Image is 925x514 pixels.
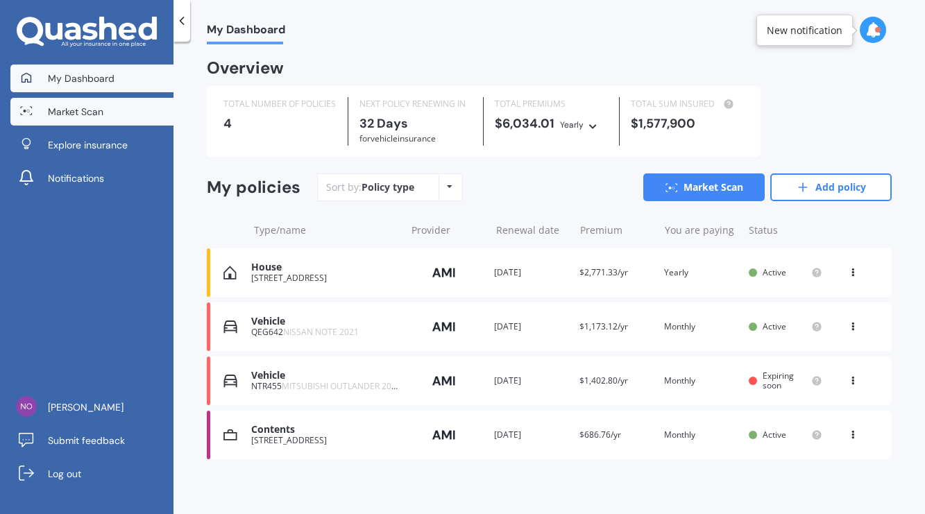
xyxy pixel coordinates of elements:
img: Vehicle [223,320,237,334]
a: Market Scan [10,98,173,126]
span: Log out [48,467,81,481]
b: 32 Days [359,115,408,132]
div: Renewal date [496,223,570,237]
div: Yearly [560,118,584,132]
div: $6,034.01 [495,117,608,132]
span: Active [763,429,786,440]
span: $686.76/yr [579,429,621,440]
div: Provider [411,223,485,237]
div: Status [749,223,822,237]
a: Submit feedback [10,427,173,454]
div: My policies [207,178,300,198]
div: 4 [223,117,337,130]
span: MITSUBISHI OUTLANDER 2021 [282,380,401,392]
img: House [223,266,237,280]
div: Overview [207,61,284,75]
div: Sort by: [326,180,414,194]
div: Monthly [664,320,738,334]
img: Contents [223,428,237,442]
div: TOTAL NUMBER OF POLICIES [223,97,337,111]
div: [DATE] [494,266,568,280]
img: AMI [409,314,479,340]
div: QEG642 [251,327,398,337]
span: $1,402.80/yr [579,375,628,386]
img: AMI [409,259,479,286]
div: Vehicle [251,316,398,327]
img: AMI [409,422,479,448]
div: Type/name [254,223,400,237]
span: My Dashboard [207,23,285,42]
span: Market Scan [48,105,103,119]
span: $2,771.33/yr [579,266,628,278]
div: [DATE] [494,374,568,388]
div: NEXT POLICY RENEWING IN [359,97,473,111]
span: Active [763,266,786,278]
div: You are paying [665,223,738,237]
a: Log out [10,460,173,488]
div: NTR455 [251,382,398,391]
div: House [251,262,398,273]
div: TOTAL PREMIUMS [495,97,608,111]
a: Notifications [10,164,173,192]
img: 707886d64932fae56fa26306e7902ae5 [16,396,37,417]
span: Expiring soon [763,370,794,391]
span: NISSAN NOTE 2021 [283,326,359,338]
img: AMI [409,368,479,394]
span: Active [763,320,786,332]
div: Contents [251,424,398,436]
div: Monthly [664,374,738,388]
div: [STREET_ADDRESS] [251,273,398,283]
div: [DATE] [494,428,568,442]
a: Explore insurance [10,131,173,159]
a: My Dashboard [10,65,173,92]
span: for Vehicle insurance [359,132,436,144]
a: Add policy [770,173,892,201]
div: Monthly [664,428,738,442]
span: My Dashboard [48,71,114,85]
span: Notifications [48,171,104,185]
div: $1,577,900 [631,117,744,130]
div: TOTAL SUM INSURED [631,97,744,111]
div: [DATE] [494,320,568,334]
div: Policy type [362,180,414,194]
a: [PERSON_NAME] [10,393,173,421]
span: Explore insurance [48,138,128,152]
div: [STREET_ADDRESS] [251,436,398,445]
div: Premium [580,223,654,237]
img: Vehicle [223,374,237,388]
span: Submit feedback [48,434,125,447]
span: $1,173.12/yr [579,320,628,332]
div: New notification [767,24,842,37]
div: Yearly [664,266,738,280]
a: Market Scan [643,173,765,201]
div: Vehicle [251,370,398,382]
span: [PERSON_NAME] [48,400,124,414]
